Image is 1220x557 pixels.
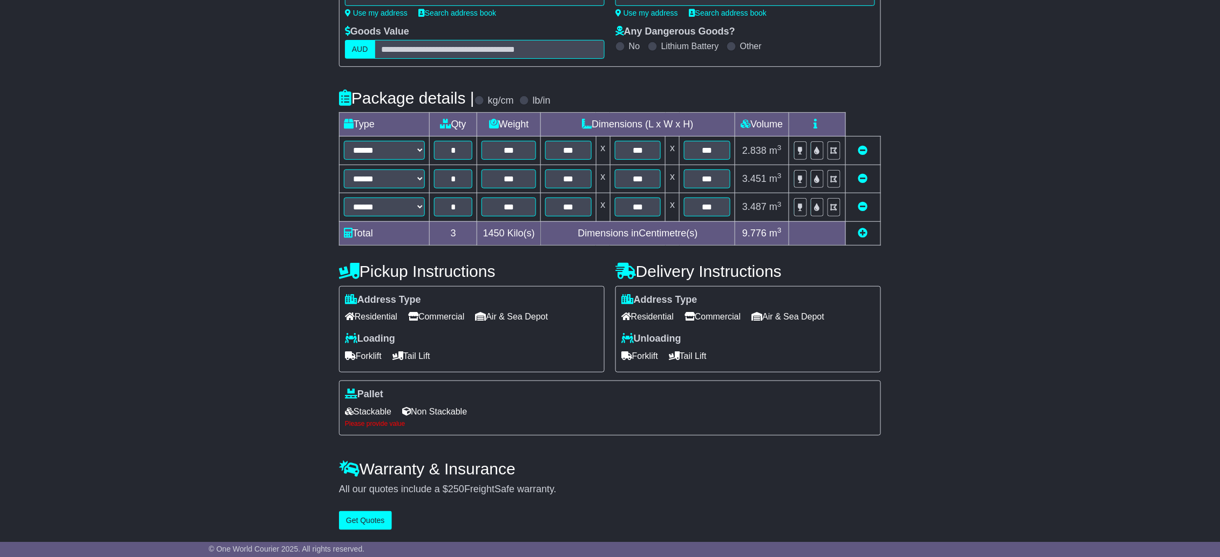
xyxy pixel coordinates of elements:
[596,193,610,221] td: x
[769,228,782,239] span: m
[777,172,782,180] sup: 3
[769,173,782,184] span: m
[669,348,707,364] span: Tail Lift
[740,41,762,51] label: Other
[345,308,397,325] span: Residential
[666,137,680,165] td: x
[596,165,610,193] td: x
[339,460,881,478] h4: Warranty & Insurance
[345,420,875,427] div: Please provide value
[858,173,868,184] a: Remove this item
[345,348,382,364] span: Forklift
[742,201,767,212] span: 3.487
[339,511,392,530] button: Get Quotes
[769,145,782,156] span: m
[621,348,658,364] span: Forklift
[541,113,735,137] td: Dimensions (L x W x H)
[345,389,383,400] label: Pallet
[408,308,464,325] span: Commercial
[345,403,391,420] span: Stackable
[418,9,496,17] a: Search address book
[345,294,421,306] label: Address Type
[777,200,782,208] sup: 3
[402,403,467,420] span: Non Stackable
[533,95,551,107] label: lb/in
[689,9,767,17] a: Search address book
[742,173,767,184] span: 3.451
[777,226,782,234] sup: 3
[476,308,548,325] span: Air & Sea Depot
[477,221,541,245] td: Kilo(s)
[345,9,408,17] a: Use my address
[488,95,514,107] label: kg/cm
[345,40,375,59] label: AUD
[769,201,782,212] span: m
[340,221,430,245] td: Total
[345,26,409,38] label: Goods Value
[615,262,881,280] h4: Delivery Instructions
[858,228,868,239] a: Add new item
[777,144,782,152] sup: 3
[666,193,680,221] td: x
[392,348,430,364] span: Tail Lift
[621,294,697,306] label: Address Type
[339,484,881,495] div: All our quotes include a $ FreightSafe warranty.
[430,113,477,137] td: Qty
[742,145,767,156] span: 2.838
[858,145,868,156] a: Remove this item
[684,308,741,325] span: Commercial
[339,89,475,107] h4: Package details |
[477,113,541,137] td: Weight
[596,137,610,165] td: x
[615,26,735,38] label: Any Dangerous Goods?
[629,41,640,51] label: No
[209,545,365,553] span: © One World Courier 2025. All rights reserved.
[345,333,395,345] label: Loading
[621,308,674,325] span: Residential
[735,113,789,137] td: Volume
[752,308,825,325] span: Air & Sea Depot
[621,333,681,345] label: Unloading
[661,41,719,51] label: Lithium Battery
[541,221,735,245] td: Dimensions in Centimetre(s)
[340,113,430,137] td: Type
[483,228,505,239] span: 1450
[742,228,767,239] span: 9.776
[339,262,605,280] h4: Pickup Instructions
[448,484,464,494] span: 250
[858,201,868,212] a: Remove this item
[430,221,477,245] td: 3
[615,9,678,17] a: Use my address
[666,165,680,193] td: x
